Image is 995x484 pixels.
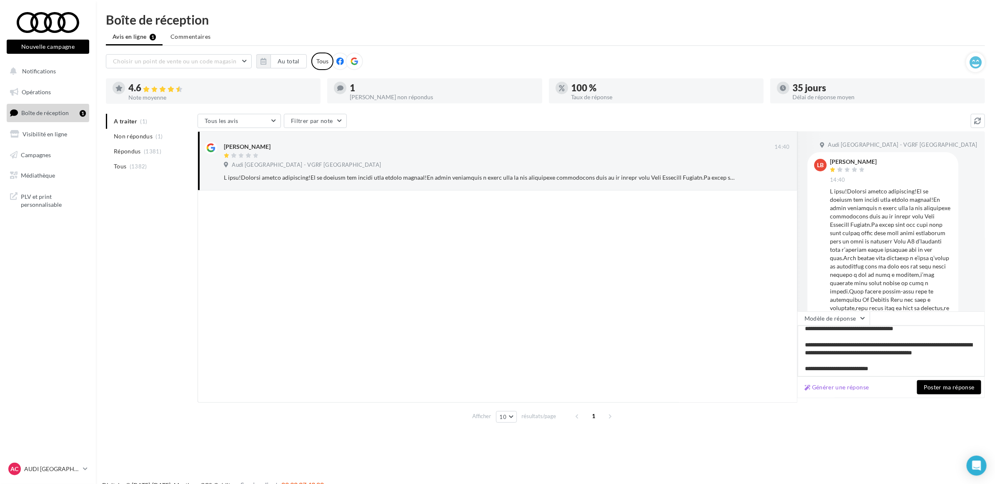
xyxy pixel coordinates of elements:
[114,132,153,140] span: Non répondus
[830,176,845,184] span: 14:40
[21,151,51,158] span: Campagnes
[224,173,736,182] div: L ipsu!Dolorsi ametco adipiscing!El se doeiusm tem incidi utla etdolo magnaal!En admin veniamquis...
[232,161,381,169] span: Audi [GEOGRAPHIC_DATA] - VGRF [GEOGRAPHIC_DATA]
[350,94,535,100] div: [PERSON_NAME] non répondus
[21,191,86,209] span: PLV et print personnalisable
[114,147,141,155] span: Répondus
[350,83,535,93] div: 1
[22,88,51,95] span: Opérations
[5,83,91,101] a: Opérations
[24,465,80,473] p: AUDI [GEOGRAPHIC_DATA]
[256,54,307,68] button: Au total
[793,83,978,93] div: 35 jours
[5,125,91,143] a: Visibilité en ligne
[23,130,67,138] span: Visibilité en ligne
[774,143,790,151] span: 14:40
[473,412,491,420] span: Afficher
[828,141,977,149] span: Audi [GEOGRAPHIC_DATA] - VGRF [GEOGRAPHIC_DATA]
[917,380,981,394] button: Poster ma réponse
[198,114,281,128] button: Tous les avis
[7,40,89,54] button: Nouvelle campagne
[128,83,314,93] div: 4.6
[793,94,978,100] div: Délai de réponse moyen
[22,68,56,75] span: Notifications
[170,33,211,41] span: Commentaires
[500,414,507,420] span: 10
[967,456,987,476] div: Open Intercom Messenger
[7,461,89,477] a: AC AUDI [GEOGRAPHIC_DATA]
[496,411,517,423] button: 10
[21,172,55,179] span: Médiathèque
[311,53,333,70] div: Tous
[5,63,88,80] button: Notifications
[128,95,314,100] div: Note moyenne
[801,382,872,392] button: Générer une réponse
[797,311,870,326] button: Modèle de réponse
[80,110,86,117] div: 1
[106,13,985,26] div: Boîte de réception
[113,58,236,65] span: Choisir un point de vente ou un code magasin
[284,114,347,128] button: Filtrer par note
[5,167,91,184] a: Médiathèque
[224,143,271,151] div: [PERSON_NAME]
[156,133,163,140] span: (1)
[587,409,600,423] span: 1
[130,163,147,170] span: (1382)
[144,148,161,155] span: (1381)
[571,83,757,93] div: 100 %
[106,54,252,68] button: Choisir un point de vente ou un code magasin
[817,161,824,169] span: LB
[271,54,307,68] button: Au total
[114,162,126,171] span: Tous
[11,465,19,473] span: AC
[5,146,91,164] a: Campagnes
[830,159,877,165] div: [PERSON_NAME]
[571,94,757,100] div: Taux de réponse
[5,188,91,212] a: PLV et print personnalisable
[521,412,556,420] span: résultats/page
[21,109,69,116] span: Boîte de réception
[205,117,238,124] span: Tous les avis
[5,104,91,122] a: Boîte de réception1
